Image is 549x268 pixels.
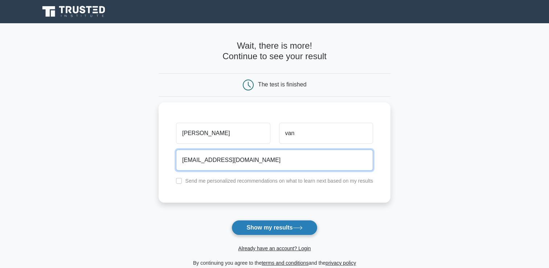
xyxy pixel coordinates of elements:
div: The test is finished [258,81,306,88]
a: privacy policy [325,260,356,266]
input: First name [176,123,270,144]
input: Last name [279,123,373,144]
h4: Wait, there is more! Continue to see your result [159,41,390,62]
a: Already have an account? Login [238,245,311,251]
a: terms and conditions [262,260,308,266]
button: Show my results [232,220,317,235]
input: Email [176,150,373,171]
div: By continuing you agree to the and the [154,259,395,267]
label: Send me personalized recommendations on what to learn next based on my results [185,178,373,184]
